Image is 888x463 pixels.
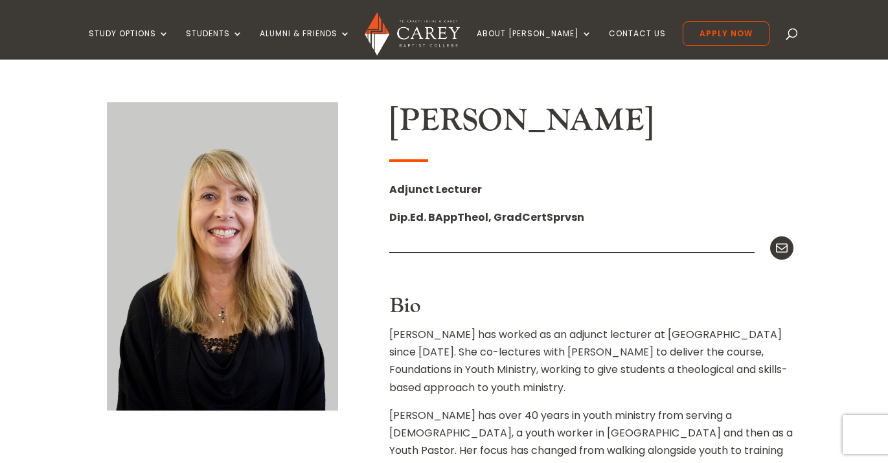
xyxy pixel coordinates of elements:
[260,29,350,60] a: Alumni & Friends
[609,29,666,60] a: Contact Us
[389,294,793,325] h3: Bio
[365,12,460,56] img: Carey Baptist College
[389,326,793,407] p: [PERSON_NAME] has worked as an adjunct lecturer at [GEOGRAPHIC_DATA] since [DATE]. She co-lecture...
[477,29,592,60] a: About [PERSON_NAME]
[186,29,243,60] a: Students
[107,102,338,411] img: Heather Ameye-Bevers
[89,29,169,60] a: Study Options
[683,21,769,46] a: Apply Now
[389,182,482,197] strong: Adjunct Lecturer
[389,102,793,146] h2: [PERSON_NAME]
[389,210,584,225] strong: Dip.Ed. BAppTheol, GradCertSprvsn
